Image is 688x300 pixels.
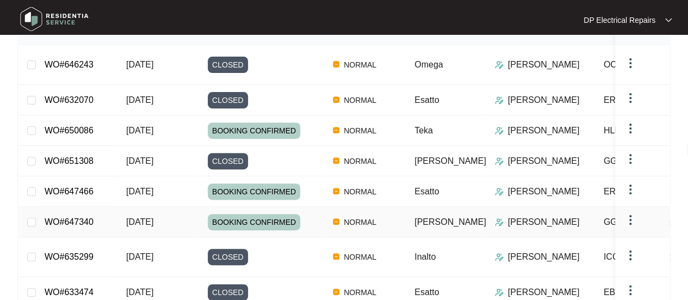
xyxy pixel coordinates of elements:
img: Vercel Logo [333,127,339,133]
img: dropdown arrow [624,57,637,70]
a: WO#632070 [45,95,94,105]
span: Esatto [414,95,439,105]
img: Assigner Icon [495,96,504,105]
img: Assigner Icon [495,253,504,261]
span: [DATE] [126,156,153,166]
img: dropdown arrow [624,91,637,105]
img: Vercel Logo [333,61,339,68]
span: CLOSED [208,57,248,73]
img: Assigner Icon [495,126,504,135]
a: WO#646243 [45,60,94,69]
img: Assigner Icon [495,218,504,226]
span: BOOKING CONFIRMED [208,123,300,139]
img: Vercel Logo [333,188,339,194]
span: [DATE] [126,217,153,226]
span: CLOSED [208,92,248,108]
span: Omega [414,60,443,69]
span: CLOSED [208,153,248,169]
span: NORMAL [339,124,381,137]
img: Vercel Logo [333,96,339,103]
span: NORMAL [339,58,381,71]
p: [PERSON_NAME] [508,124,580,137]
span: [DATE] [126,287,153,297]
a: WO#651308 [45,156,94,166]
p: [PERSON_NAME] [508,185,580,198]
img: Vercel Logo [333,157,339,164]
a: WO#647340 [45,217,94,226]
p: [PERSON_NAME] [508,155,580,168]
img: dropdown arrow [624,122,637,135]
span: NORMAL [339,185,381,198]
span: [DATE] [126,95,153,105]
span: [DATE] [126,252,153,261]
p: DP Electrical Repairs [584,15,655,26]
span: Teka [414,126,433,135]
img: Vercel Logo [333,289,339,295]
p: [PERSON_NAME] [508,286,580,299]
span: BOOKING CONFIRMED [208,214,300,230]
span: NORMAL [339,286,381,299]
span: [DATE] [126,187,153,196]
a: WO#635299 [45,252,94,261]
p: [PERSON_NAME] [508,216,580,229]
img: dropdown arrow [665,17,672,23]
a: WO#650086 [45,126,94,135]
img: Vercel Logo [333,253,339,260]
span: NORMAL [339,250,381,264]
p: [PERSON_NAME] [508,250,580,264]
span: [DATE] [126,60,153,69]
img: Assigner Icon [495,157,504,166]
span: BOOKING CONFIRMED [208,183,300,200]
p: [PERSON_NAME] [508,94,580,107]
span: Esatto [414,187,439,196]
span: Esatto [414,287,439,297]
img: residentia service logo [16,3,92,35]
img: dropdown arrow [624,249,637,262]
img: dropdown arrow [624,183,637,196]
a: WO#647466 [45,187,94,196]
span: CLOSED [208,249,248,265]
span: [PERSON_NAME] [414,217,486,226]
p: [PERSON_NAME] [508,58,580,71]
span: NORMAL [339,94,381,107]
span: [PERSON_NAME] [414,156,486,166]
img: Vercel Logo [333,218,339,225]
span: Inalto [414,252,436,261]
span: [DATE] [126,126,153,135]
img: dropdown arrow [624,284,637,297]
img: dropdown arrow [624,152,637,166]
img: Assigner Icon [495,60,504,69]
a: WO#633474 [45,287,94,297]
img: dropdown arrow [624,213,637,226]
img: Assigner Icon [495,288,504,297]
img: Assigner Icon [495,187,504,196]
span: NORMAL [339,216,381,229]
span: NORMAL [339,155,381,168]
